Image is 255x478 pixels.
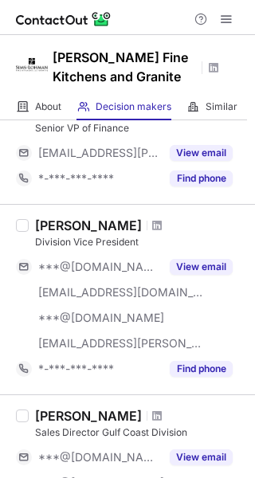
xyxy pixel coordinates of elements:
[16,10,112,29] img: ContactOut v5.3.10
[96,100,171,113] span: Decision makers
[35,425,245,440] div: Sales Director Gulf Coast Division
[35,121,245,135] div: Senior VP of Finance
[38,260,160,274] span: ***@[DOMAIN_NAME]
[38,311,164,325] span: ***@[DOMAIN_NAME]
[35,217,142,233] div: [PERSON_NAME]
[170,170,233,186] button: Reveal Button
[170,361,233,377] button: Reveal Button
[53,48,196,86] h1: [PERSON_NAME] Fine Kitchens and Granite
[16,49,48,80] img: 239d5a153846451ba5990be4b6dbd2e9
[38,285,204,300] span: [EMAIL_ADDRESS][DOMAIN_NAME]
[170,449,233,465] button: Reveal Button
[35,235,245,249] div: Division Vice President
[38,146,160,160] span: [EMAIL_ADDRESS][PERSON_NAME][DOMAIN_NAME]
[206,100,237,113] span: Similar
[35,408,142,424] div: [PERSON_NAME]
[35,100,61,113] span: About
[170,259,233,275] button: Reveal Button
[38,336,204,351] span: [EMAIL_ADDRESS][PERSON_NAME][DOMAIN_NAME]
[170,145,233,161] button: Reveal Button
[38,450,160,464] span: ***@[DOMAIN_NAME]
